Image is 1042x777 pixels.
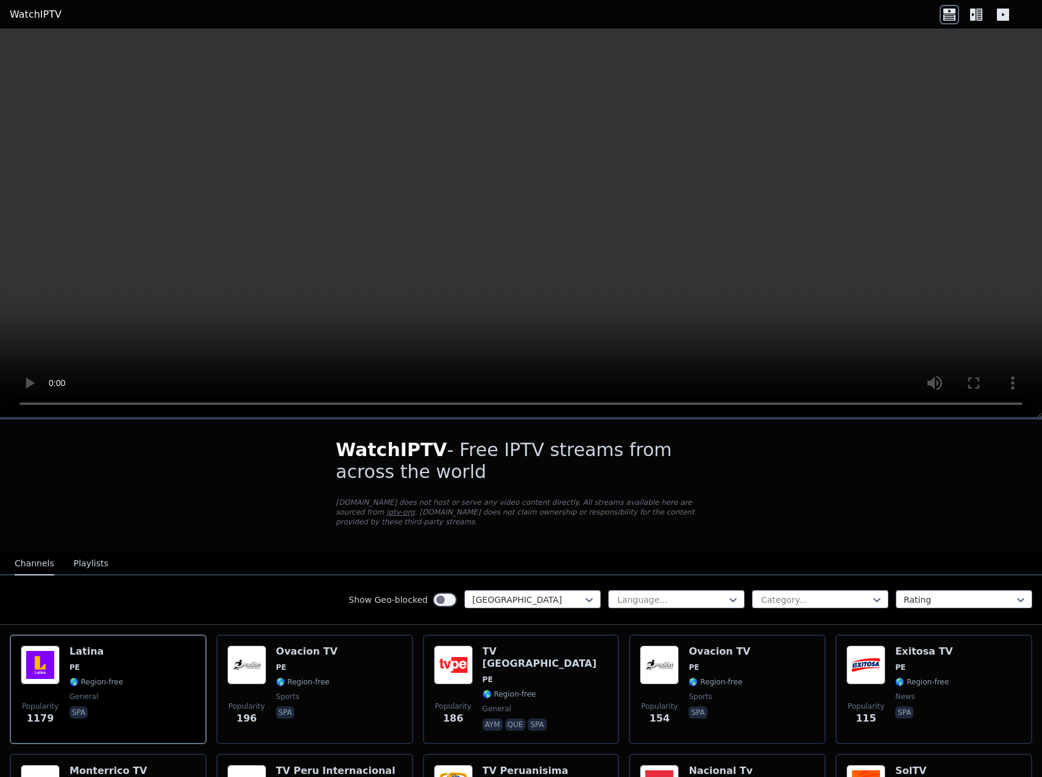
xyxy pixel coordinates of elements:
span: general [483,704,511,714]
span: Popularity [435,701,472,711]
span: 🌎 Region-free [895,677,949,687]
h6: Exitosa TV [895,645,953,658]
h6: TV Peruanisima [483,765,569,777]
h6: TV Peru Internacional [276,765,395,777]
img: Ovacion TV [227,645,266,684]
img: Exitosa TV [846,645,885,684]
h1: - Free IPTV streams from across the world [336,439,706,483]
img: TV Peru [434,645,473,684]
span: PE [69,663,80,672]
h6: SolTV [895,765,949,777]
span: 154 [650,711,670,726]
span: Popularity [22,701,58,711]
p: spa [689,706,707,719]
span: sports [689,692,712,701]
span: 🌎 Region-free [276,677,330,687]
h6: Ovacion TV [276,645,338,658]
span: 115 [856,711,876,726]
span: PE [895,663,906,672]
h6: Monterrico TV [69,765,147,777]
span: PE [483,675,493,684]
p: [DOMAIN_NAME] does not host or serve any video content directly. All streams available here are s... [336,497,706,527]
span: 186 [443,711,463,726]
h6: Ovacion TV [689,645,750,658]
span: 1179 [27,711,54,726]
p: spa [895,706,913,719]
span: Popularity [848,701,884,711]
span: Popularity [641,701,678,711]
button: Channels [15,552,54,575]
p: spa [69,706,88,719]
span: WatchIPTV [336,439,447,460]
h6: TV [GEOGRAPHIC_DATA] [483,645,609,670]
span: 🌎 Region-free [69,677,123,687]
p: que [505,719,526,731]
span: PE [689,663,699,672]
span: 196 [236,711,257,726]
span: sports [276,692,299,701]
h6: Latina [69,645,123,658]
a: WatchIPTV [10,7,62,22]
img: Latina [21,645,60,684]
p: aym [483,719,503,731]
label: Show Geo-blocked [349,594,428,606]
span: general [69,692,98,701]
button: Playlists [74,552,108,575]
img: Ovacion TV [640,645,679,684]
span: news [895,692,915,701]
span: 🌎 Region-free [483,689,536,699]
p: spa [276,706,294,719]
span: 🌎 Region-free [689,677,742,687]
span: PE [276,663,286,672]
p: spa [528,719,546,731]
a: iptv-org [386,508,415,516]
span: Popularity [229,701,265,711]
